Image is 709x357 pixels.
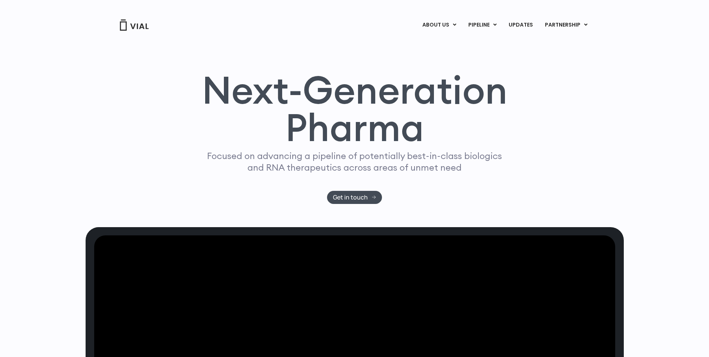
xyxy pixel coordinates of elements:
span: Get in touch [333,195,368,200]
a: PIPELINEMenu Toggle [462,19,502,31]
a: UPDATES [503,19,539,31]
a: ABOUT USMenu Toggle [416,19,462,31]
h1: Next-Generation Pharma [193,71,517,147]
p: Focused on advancing a pipeline of potentially best-in-class biologics and RNA therapeutics acros... [204,150,505,173]
a: PARTNERSHIPMenu Toggle [539,19,594,31]
a: Get in touch [327,191,382,204]
img: Vial Logo [119,19,149,31]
